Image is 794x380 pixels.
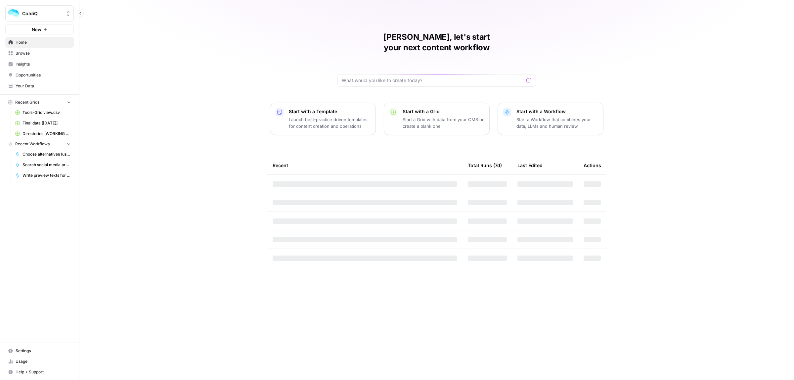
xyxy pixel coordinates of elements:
a: Home [5,37,74,48]
a: Directories [WORKING SHEET] [12,128,74,139]
a: Search social media profiles (tavily) [12,160,74,170]
span: Insights [16,61,71,67]
a: Write preview texts for best-of newsletter [12,170,74,181]
span: Tools-Grid view.csv [22,110,71,116]
span: Help + Support [16,369,71,375]
a: Choose alternatives (using LLM) [12,149,74,160]
span: Choose alternatives (using LLM) [22,151,71,157]
button: Start with a TemplateLaunch best-practice driven templates for content creation and operations [270,103,376,135]
span: Settings [16,348,71,354]
input: What would you like to create today? [342,77,524,84]
span: Search social media profiles (tavily) [22,162,71,168]
a: Opportunities [5,70,74,80]
div: Last Edited [517,156,543,174]
img: ColdiQ Logo [8,8,20,20]
p: Launch best-practice driven templates for content creation and operations [289,116,370,129]
a: Tools-Grid view.csv [12,107,74,118]
span: Usage [16,358,71,364]
a: Usage [5,356,74,367]
a: Final data [[DATE]] [12,118,74,128]
a: Your Data [5,81,74,91]
p: Start with a Template [289,108,370,115]
span: Your Data [16,83,71,89]
a: Settings [5,346,74,356]
a: Insights [5,59,74,70]
span: Browse [16,50,71,56]
button: Recent Grids [5,97,74,107]
p: Start with a Workflow [516,108,598,115]
div: Actions [584,156,601,174]
span: Final data [[DATE]] [22,120,71,126]
div: Recent [273,156,457,174]
a: Browse [5,48,74,59]
span: New [32,26,41,33]
h1: [PERSON_NAME], let's start your next content workflow [337,32,536,53]
span: ColdiQ [22,10,62,17]
div: Total Runs (7d) [468,156,502,174]
span: Write preview texts for best-of newsletter [22,172,71,178]
button: Start with a WorkflowStart a Workflow that combines your data, LLMs and human review [498,103,603,135]
span: Opportunities [16,72,71,78]
span: Home [16,39,71,45]
span: Recent Workflows [15,141,50,147]
p: Start with a Grid [403,108,484,115]
button: Help + Support [5,367,74,377]
button: New [5,24,74,34]
p: Start a Workflow that combines your data, LLMs and human review [516,116,598,129]
span: Directories [WORKING SHEET] [22,131,71,137]
button: Recent Workflows [5,139,74,149]
span: Recent Grids [15,99,39,105]
p: Start a Grid with data from your CMS or create a blank one [403,116,484,129]
button: Workspace: ColdiQ [5,5,74,22]
button: Start with a GridStart a Grid with data from your CMS or create a blank one [384,103,490,135]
